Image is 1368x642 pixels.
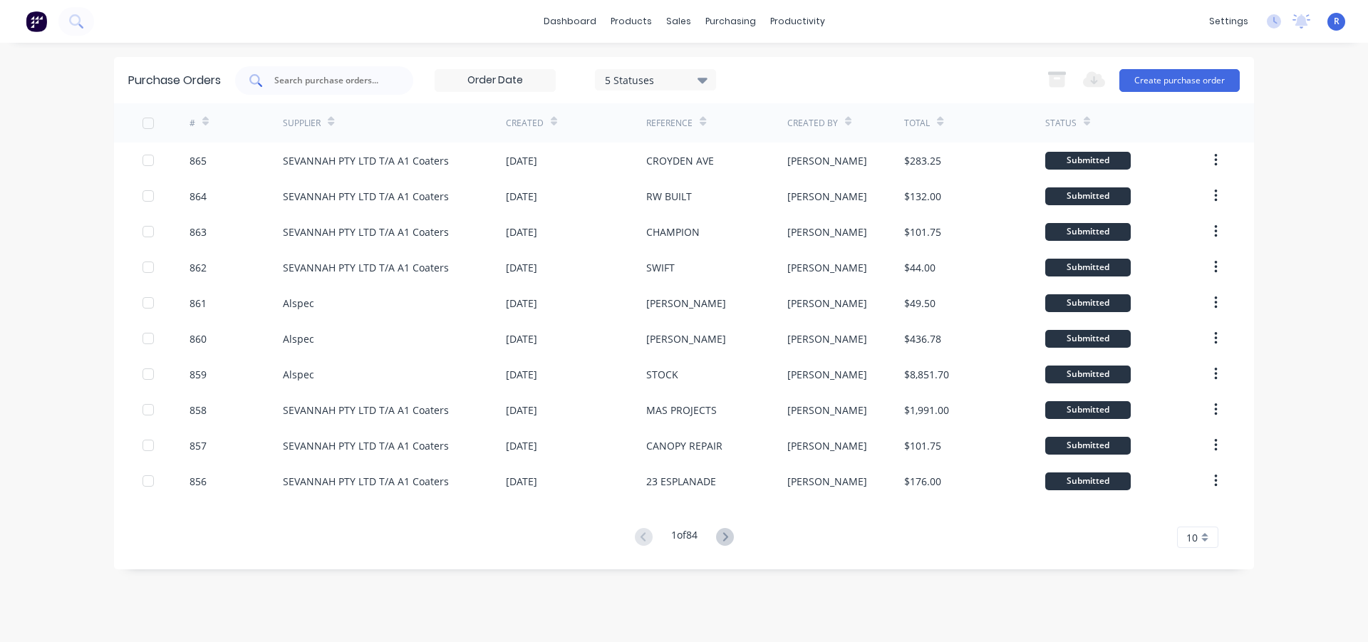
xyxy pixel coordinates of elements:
[283,474,449,489] div: SEVANNAH PTY LTD T/A A1 Coaters
[904,403,949,418] div: $1,991.00
[1045,223,1131,241] div: Submitted
[506,260,537,275] div: [DATE]
[506,331,537,346] div: [DATE]
[506,367,537,382] div: [DATE]
[1202,11,1255,32] div: settings
[904,260,936,275] div: $44.00
[646,296,726,311] div: [PERSON_NAME]
[787,474,867,489] div: [PERSON_NAME]
[506,474,537,489] div: [DATE]
[646,224,700,239] div: CHAMPION
[1186,530,1198,545] span: 10
[128,72,221,89] div: Purchase Orders
[787,367,867,382] div: [PERSON_NAME]
[283,153,449,168] div: SEVANNAH PTY LTD T/A A1 Coaters
[506,153,537,168] div: [DATE]
[646,117,693,130] div: Reference
[190,403,207,418] div: 858
[506,438,537,453] div: [DATE]
[283,331,314,346] div: Alspec
[698,11,763,32] div: purchasing
[603,11,659,32] div: products
[787,189,867,204] div: [PERSON_NAME]
[435,70,555,91] input: Order Date
[190,474,207,489] div: 856
[659,11,698,32] div: sales
[1045,330,1131,348] div: Submitted
[506,189,537,204] div: [DATE]
[763,11,832,32] div: productivity
[904,153,941,168] div: $283.25
[190,260,207,275] div: 862
[283,224,449,239] div: SEVANNAH PTY LTD T/A A1 Coaters
[1045,152,1131,170] div: Submitted
[646,331,726,346] div: [PERSON_NAME]
[283,189,449,204] div: SEVANNAH PTY LTD T/A A1 Coaters
[787,153,867,168] div: [PERSON_NAME]
[646,438,722,453] div: CANOPY REPAIR
[787,224,867,239] div: [PERSON_NAME]
[190,367,207,382] div: 859
[646,403,717,418] div: MAS PROJECTS
[1045,259,1131,276] div: Submitted
[904,296,936,311] div: $49.50
[1045,472,1131,490] div: Submitted
[787,260,867,275] div: [PERSON_NAME]
[787,296,867,311] div: [PERSON_NAME]
[283,403,449,418] div: SEVANNAH PTY LTD T/A A1 Coaters
[671,527,698,548] div: 1 of 84
[537,11,603,32] a: dashboard
[283,117,321,130] div: Supplier
[506,296,537,311] div: [DATE]
[787,331,867,346] div: [PERSON_NAME]
[904,189,941,204] div: $132.00
[506,117,544,130] div: Created
[646,474,716,489] div: 23 ESPLANADE
[283,438,449,453] div: SEVANNAH PTY LTD T/A A1 Coaters
[190,224,207,239] div: 863
[605,72,707,87] div: 5 Statuses
[646,153,714,168] div: CROYDEN AVE
[26,11,47,32] img: Factory
[506,224,537,239] div: [DATE]
[646,189,692,204] div: RW BUILT
[1045,187,1131,205] div: Submitted
[283,296,314,311] div: Alspec
[190,331,207,346] div: 860
[787,438,867,453] div: [PERSON_NAME]
[190,117,195,130] div: #
[190,438,207,453] div: 857
[646,260,675,275] div: SWIFT
[904,224,941,239] div: $101.75
[1045,294,1131,312] div: Submitted
[904,438,941,453] div: $101.75
[283,367,314,382] div: Alspec
[1119,69,1240,92] button: Create purchase order
[904,367,949,382] div: $8,851.70
[787,117,838,130] div: Created By
[1334,15,1339,28] span: R
[1045,366,1131,383] div: Submitted
[283,260,449,275] div: SEVANNAH PTY LTD T/A A1 Coaters
[646,367,678,382] div: STOCK
[1045,117,1077,130] div: Status
[904,117,930,130] div: Total
[190,296,207,311] div: 861
[190,153,207,168] div: 865
[904,474,941,489] div: $176.00
[190,189,207,204] div: 864
[787,403,867,418] div: [PERSON_NAME]
[506,403,537,418] div: [DATE]
[1045,437,1131,455] div: Submitted
[1045,401,1131,419] div: Submitted
[904,331,941,346] div: $436.78
[273,73,391,88] input: Search purchase orders...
